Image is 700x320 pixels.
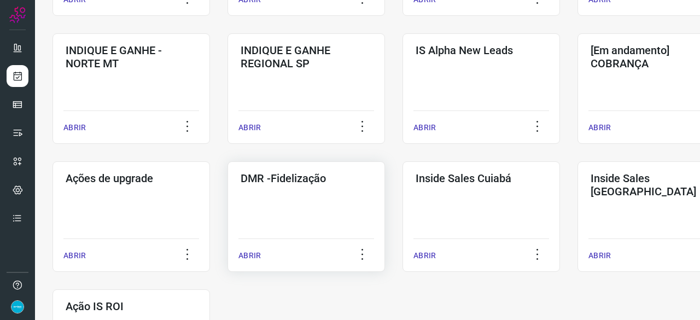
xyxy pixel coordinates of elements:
h3: Ações de upgrade [66,172,197,185]
p: ABRIR [588,250,611,261]
p: ABRIR [588,122,611,133]
p: ABRIR [413,122,436,133]
h3: Ação IS ROI [66,300,197,313]
p: ABRIR [63,250,86,261]
img: Logo [9,7,26,23]
h3: Inside Sales Cuiabá [416,172,547,185]
h3: DMR -Fidelização [241,172,372,185]
p: ABRIR [238,250,261,261]
h3: INDIQUE E GANHE REGIONAL SP [241,44,372,70]
img: 4352b08165ebb499c4ac5b335522ff74.png [11,300,24,313]
p: ABRIR [63,122,86,133]
h3: IS Alpha New Leads [416,44,547,57]
p: ABRIR [238,122,261,133]
p: ABRIR [413,250,436,261]
h3: INDIQUE E GANHE - NORTE MT [66,44,197,70]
